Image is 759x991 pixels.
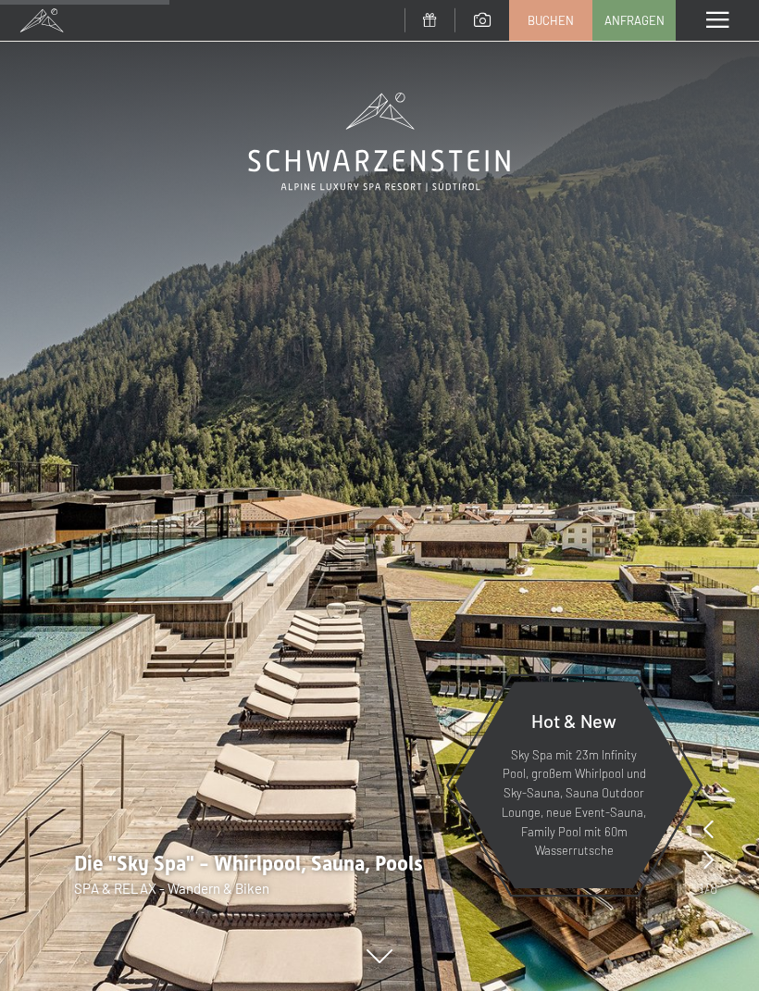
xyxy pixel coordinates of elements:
[531,709,616,732] span: Hot & New
[604,12,665,29] span: Anfragen
[500,746,648,861] p: Sky Spa mit 23m Infinity Pool, großem Whirlpool und Sky-Sauna, Sauna Outdoor Lounge, neue Event-S...
[454,681,694,889] a: Hot & New Sky Spa mit 23m Infinity Pool, großem Whirlpool und Sky-Sauna, Sauna Outdoor Lounge, ne...
[510,1,591,40] a: Buchen
[74,852,423,875] span: Die "Sky Spa" - Whirlpool, Sauna, Pools
[593,1,675,40] a: Anfragen
[710,878,717,898] span: 8
[704,878,710,898] span: /
[528,12,574,29] span: Buchen
[699,878,704,898] span: 1
[74,880,269,897] span: SPA & RELAX - Wandern & Biken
